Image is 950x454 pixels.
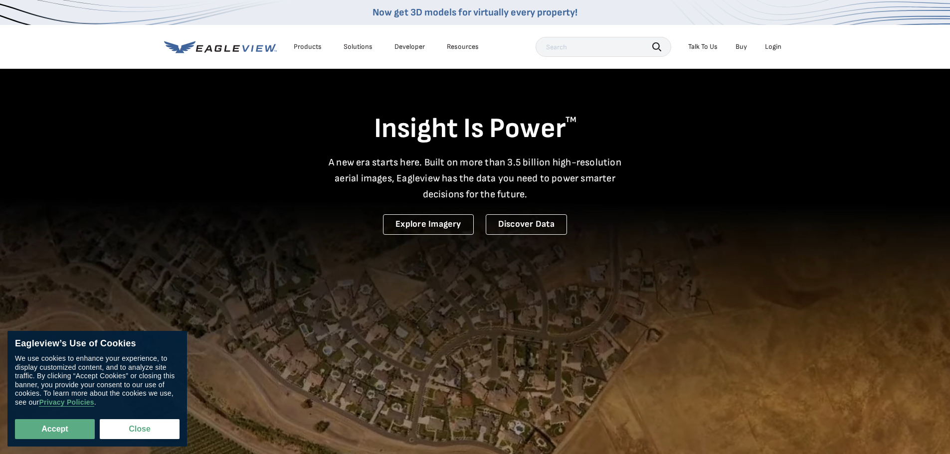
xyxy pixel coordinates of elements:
a: Privacy Policies [39,398,94,407]
a: Buy [736,42,747,51]
div: Eagleview’s Use of Cookies [15,338,180,349]
div: Resources [447,42,479,51]
input: Search [536,37,671,57]
a: Now get 3D models for virtually every property! [373,6,577,18]
div: Talk To Us [688,42,718,51]
div: We use cookies to enhance your experience, to display customized content, and to analyze site tra... [15,354,180,407]
div: Solutions [344,42,373,51]
a: Discover Data [486,214,567,235]
a: Developer [394,42,425,51]
div: Products [294,42,322,51]
div: Login [765,42,781,51]
h1: Insight Is Power [164,112,786,147]
button: Accept [15,419,95,439]
a: Explore Imagery [383,214,474,235]
sup: TM [566,115,576,125]
button: Close [100,419,180,439]
p: A new era starts here. Built on more than 3.5 billion high-resolution aerial images, Eagleview ha... [323,154,628,202]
